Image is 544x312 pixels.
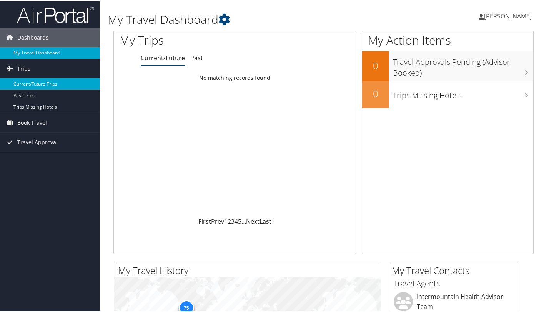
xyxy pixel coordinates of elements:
[224,216,228,225] a: 1
[17,27,48,46] span: Dashboards
[260,216,271,225] a: Last
[211,216,224,225] a: Prev
[362,81,533,107] a: 0Trips Missing Hotels
[190,53,203,61] a: Past
[17,112,47,132] span: Book Travel
[17,5,94,23] img: airportal-logo.png
[362,51,533,80] a: 0Travel Approvals Pending (Advisor Booked)
[17,132,58,151] span: Travel Approval
[362,58,389,71] h2: 0
[479,4,539,27] a: [PERSON_NAME]
[484,11,532,20] span: [PERSON_NAME]
[393,86,533,100] h3: Trips Missing Hotels
[141,53,185,61] a: Current/Future
[198,216,211,225] a: First
[362,86,389,99] h2: 0
[120,31,249,48] h1: My Trips
[392,263,518,276] h2: My Travel Contacts
[393,52,533,78] h3: Travel Approvals Pending (Advisor Booked)
[17,58,30,78] span: Trips
[246,216,260,225] a: Next
[394,277,512,288] h3: Travel Agents
[241,216,246,225] span: …
[362,31,533,48] h1: My Action Items
[118,263,381,276] h2: My Travel History
[231,216,235,225] a: 3
[114,70,356,84] td: No matching records found
[238,216,241,225] a: 5
[108,11,396,27] h1: My Travel Dashboard
[235,216,238,225] a: 4
[228,216,231,225] a: 2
